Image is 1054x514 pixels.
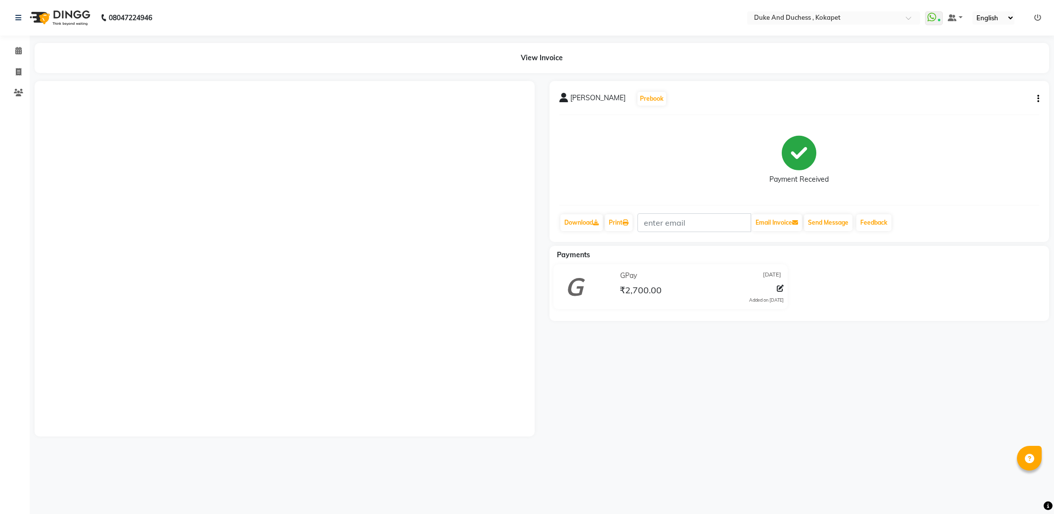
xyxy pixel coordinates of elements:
div: View Invoice [35,43,1049,73]
button: Email Invoice [752,214,802,231]
span: GPay [620,271,637,281]
a: Print [605,214,632,231]
span: [DATE] [763,271,781,281]
img: logo [25,4,93,32]
b: 08047224946 [109,4,152,32]
a: Download [560,214,603,231]
span: ₹2,700.00 [620,284,662,298]
button: Send Message [804,214,852,231]
span: Payments [557,250,590,259]
div: Payment Received [769,174,829,185]
iframe: chat widget [1012,474,1044,504]
span: [PERSON_NAME] [570,93,626,107]
div: Added on [DATE] [749,297,784,304]
button: Prebook [637,92,666,106]
a: Feedback [856,214,891,231]
input: enter email [637,213,751,232]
